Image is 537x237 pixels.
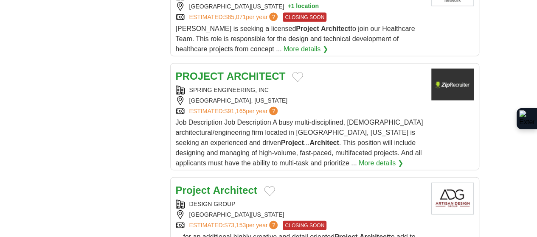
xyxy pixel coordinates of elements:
[284,44,328,54] a: More details ❯
[281,139,304,146] strong: Project
[287,2,291,11] span: +
[176,184,210,196] strong: Project
[224,108,246,114] span: $91,165
[269,221,278,229] span: ?
[227,70,286,82] strong: ARCHITECT
[264,186,275,196] button: Add to favorite jobs
[519,110,534,127] img: Extension Icon
[431,69,474,100] img: Company logo
[189,107,280,116] a: ESTIMATED:$91,165per year?
[296,25,319,32] strong: Project
[176,2,425,11] div: [GEOGRAPHIC_DATA][US_STATE]
[176,86,425,95] div: SPRING ENGINEERING, INC
[176,184,257,196] a: Project Architect
[176,96,425,105] div: [GEOGRAPHIC_DATA], [US_STATE]
[283,221,326,230] span: CLOSING SOON
[283,13,326,22] span: CLOSING SOON
[269,13,278,21] span: ?
[189,13,280,22] a: ESTIMATED:$85,071per year?
[189,201,236,207] a: DESIGN GROUP
[176,25,415,53] span: [PERSON_NAME] is seeking a licensed to join our Healthcare Team. This role is responsible for the...
[224,14,246,20] span: $85,071
[292,72,303,82] button: Add to favorite jobs
[176,210,425,219] div: [GEOGRAPHIC_DATA][US_STATE]
[269,107,278,115] span: ?
[176,70,286,82] a: PROJECT ARCHITECT
[176,119,423,167] span: Job Description Job Description A busy multi-disciplined, [DEMOGRAPHIC_DATA] architectural/engine...
[287,2,319,11] button: +1 location
[359,158,403,168] a: More details ❯
[176,70,224,82] strong: PROJECT
[213,184,257,196] strong: Architect
[309,139,339,146] strong: Architect
[189,221,280,230] a: ESTIMATED:$73,153per year?
[431,183,474,215] img: Artisan Design Group logo
[321,25,350,32] strong: Architect
[224,222,246,229] span: $73,153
